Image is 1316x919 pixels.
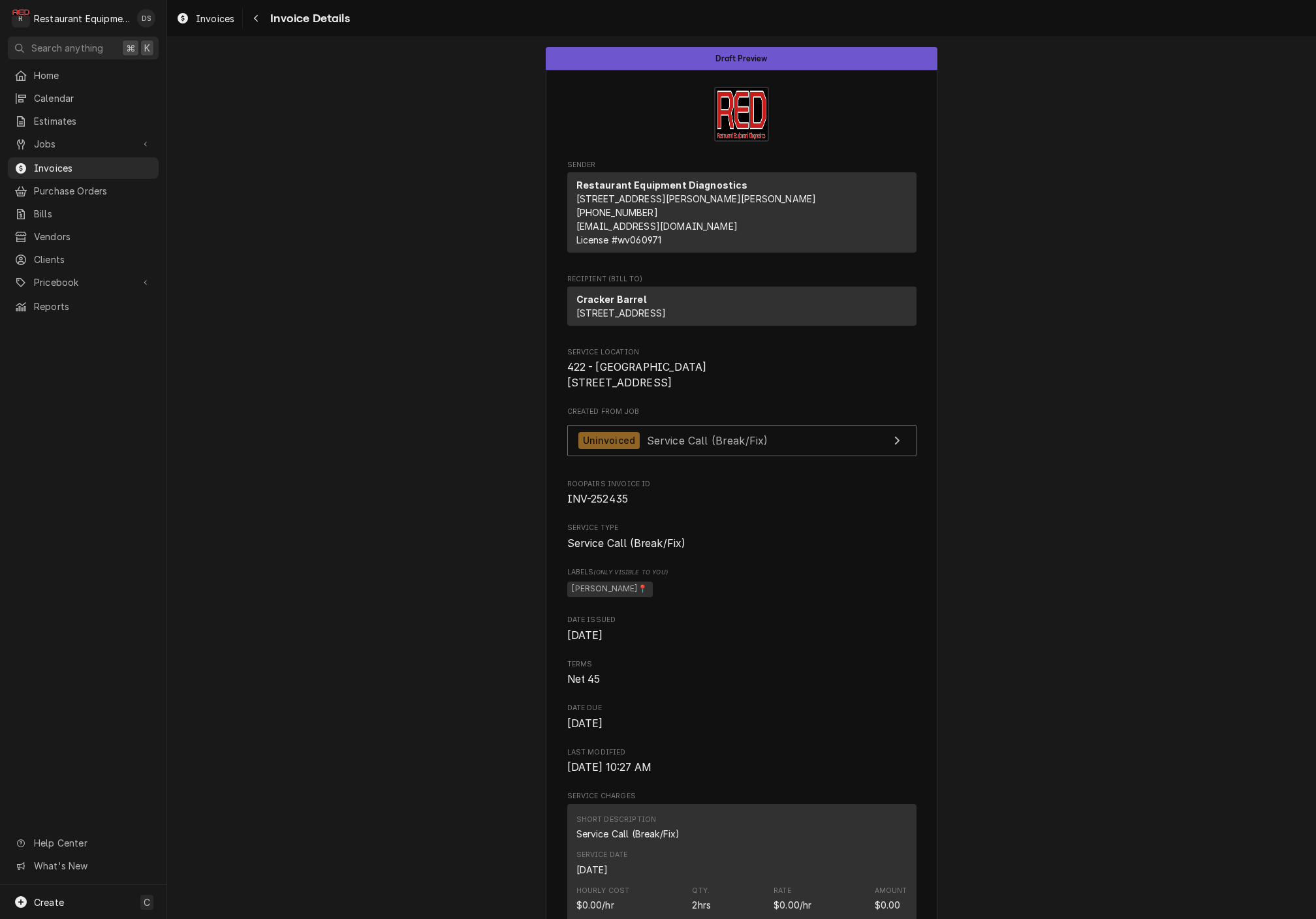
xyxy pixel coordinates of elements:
span: Last Modified [567,747,916,758]
span: Help Center [34,836,151,850]
div: Qty. [692,886,710,896]
div: Hourly Cost [576,886,630,896]
div: Restaurant Equipment Diagnostics's Avatar [12,9,30,27]
div: Date Due [567,703,916,731]
div: [object Object] [567,567,916,599]
div: Last Modified [567,747,916,775]
span: [DATE] [567,629,603,642]
div: Price [774,898,811,912]
a: Clients [8,249,159,270]
span: Estimates [34,114,152,128]
span: [STREET_ADDRESS] [576,307,666,319]
div: Rate [774,886,791,896]
strong: Cracker Barrel [576,294,646,305]
span: K [144,41,150,55]
span: License # wv060971 [576,234,662,245]
span: Date Issued [567,615,916,625]
span: Labels [567,567,916,578]
span: Home [34,69,152,82]
span: Service Location [567,360,916,390]
div: Restaurant Equipment Diagnostics [34,12,130,25]
div: DS [137,9,155,27]
div: Short Description [576,815,657,825]
a: Estimates [8,110,159,132]
div: Price [774,886,811,912]
span: Date Issued [567,628,916,644]
div: Service Date [576,850,628,860]
div: Service Location [567,347,916,391]
span: Reports [34,300,152,313]
span: Created From Job [567,407,916,417]
span: Create [34,897,64,908]
div: Amount [875,886,907,896]
span: Purchase Orders [34,184,152,198]
div: Sender [567,172,916,253]
div: Quantity [692,898,711,912]
div: Roopairs Invoice ID [567,479,916,507]
a: [EMAIL_ADDRESS][DOMAIN_NAME] [576,221,738,232]
span: Date Due [567,716,916,732]
div: Invoice Sender [567,160,916,258]
span: C [144,896,150,909]
a: Reports [8,296,159,317]
span: Roopairs Invoice ID [567,491,916,507]
a: Purchase Orders [8,180,159,202]
div: Quantity [692,886,711,912]
span: Last Modified [567,760,916,775]
span: Draft Preview [715,54,767,63]
span: Invoices [196,12,234,25]
span: Jobs [34,137,133,151]
a: Home [8,65,159,86]
div: Date Issued [567,615,916,643]
strong: Restaurant Equipment Diagnostics [576,179,748,191]
a: [PHONE_NUMBER] [576,207,658,218]
span: [STREET_ADDRESS][PERSON_NAME][PERSON_NAME] [576,193,817,204]
div: R [12,9,30,27]
span: Service Type [567,523,916,533]
span: 422 - [GEOGRAPHIC_DATA] [STREET_ADDRESS] [567,361,707,389]
span: Service Call (Break/Fix) [647,433,768,446]
span: Vendors [34,230,152,243]
div: Cost [576,886,630,912]
div: Status [546,47,937,70]
a: Bills [8,203,159,225]
span: [PERSON_NAME]📍 [567,582,653,597]
span: Roopairs Invoice ID [567,479,916,490]
span: [DATE] 10:27 AM [567,761,651,773]
a: View Job [567,425,916,457]
div: Sender [567,172,916,258]
div: Short Description [576,827,680,841]
div: Recipient (Bill To) [567,287,916,326]
span: Search anything [31,41,103,55]
span: Service Charges [567,791,916,802]
a: Invoices [8,157,159,179]
span: Bills [34,207,152,221]
div: Cost [576,898,614,912]
div: Derek Stewart's Avatar [137,9,155,27]
span: Service Call (Break/Fix) [567,537,686,550]
span: [DATE] [567,717,603,730]
span: Service Location [567,347,916,358]
a: Go to Pricebook [8,272,159,293]
span: Date Due [567,703,916,713]
span: What's New [34,859,151,873]
div: Service Date [576,863,608,877]
span: ⌘ [126,41,135,55]
span: Calendar [34,91,152,105]
span: Invoice Details [266,10,349,27]
div: Created From Job [567,407,916,463]
a: Go to Jobs [8,133,159,155]
button: Navigate back [245,8,266,29]
div: Uninvoiced [578,432,640,450]
div: Service Type [567,523,916,551]
img: Logo [714,87,769,142]
span: Sender [567,160,916,170]
span: Clients [34,253,152,266]
span: Invoices [34,161,152,175]
div: Service Date [576,850,628,876]
span: Pricebook [34,275,133,289]
span: Terms [567,672,916,687]
a: Vendors [8,226,159,247]
div: Recipient (Bill To) [567,287,916,331]
a: Go to Help Center [8,832,159,854]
